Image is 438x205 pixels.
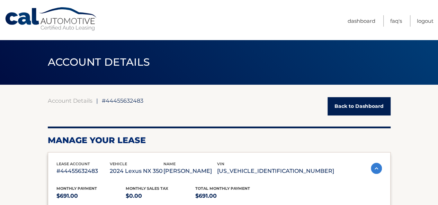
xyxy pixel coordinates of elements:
a: Back to Dashboard [328,97,391,115]
span: ACCOUNT DETAILS [48,56,150,68]
p: [PERSON_NAME] [163,166,217,176]
p: $691.00 [195,191,265,201]
span: vin [217,161,224,166]
a: Logout [417,15,433,27]
img: accordion-active.svg [371,163,382,174]
span: vehicle [110,161,127,166]
span: Total Monthly Payment [195,186,250,191]
a: FAQ's [390,15,402,27]
p: #44455632483 [56,166,110,176]
span: #44455632483 [102,97,143,104]
span: name [163,161,176,166]
a: Cal Automotive [5,7,98,31]
p: 2024 Lexus NX 350 [110,166,163,176]
a: Dashboard [348,15,375,27]
span: lease account [56,161,90,166]
span: Monthly sales Tax [126,186,168,191]
p: $691.00 [56,191,126,201]
span: Monthly Payment [56,186,97,191]
a: Account Details [48,97,92,104]
h2: Manage Your Lease [48,135,391,146]
span: | [96,97,98,104]
p: $0.00 [126,191,195,201]
p: [US_VEHICLE_IDENTIFICATION_NUMBER] [217,166,334,176]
